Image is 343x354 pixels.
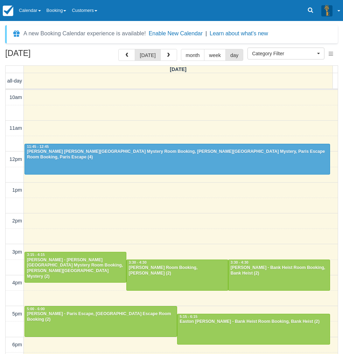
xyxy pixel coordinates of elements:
[27,311,175,323] div: [PERSON_NAME] - Paris Escape, [GEOGRAPHIC_DATA] Escape Room Booking (2)
[205,30,207,36] span: |
[247,48,324,59] button: Category Filter
[12,249,22,255] span: 3pm
[180,315,197,319] span: 5:15 - 6:15
[129,261,147,264] span: 3:30 - 4:30
[231,261,248,264] span: 3:30 - 4:30
[252,50,315,57] span: Category Filter
[12,187,22,193] span: 1pm
[27,257,124,280] div: [PERSON_NAME] - [PERSON_NAME][GEOGRAPHIC_DATA] Mystery Room Booking, [PERSON_NAME][GEOGRAPHIC_DAT...
[230,265,328,276] div: [PERSON_NAME] - Bank Heist Room Booking, Bank Heist (2)
[126,260,228,290] a: 3:30 - 4:30[PERSON_NAME] Room Booking, [PERSON_NAME] (2)
[23,29,146,38] div: A new Booking Calendar experience is available!
[27,145,49,149] span: 11:45 - 12:45
[12,280,22,285] span: 4pm
[321,5,332,16] img: A3
[177,314,330,345] a: 5:15 - 6:15Easton [PERSON_NAME] - Bank Heist Room Booking, Bank Heist (2)
[12,311,22,317] span: 5pm
[9,125,22,131] span: 11am
[9,156,22,162] span: 12pm
[149,30,203,37] button: Enable New Calendar
[181,49,205,61] button: month
[225,49,243,61] button: day
[204,49,226,61] button: week
[12,342,22,347] span: 6pm
[27,253,45,257] span: 3:15 - 4:15
[3,6,13,16] img: checkfront-main-nav-mini-logo.png
[12,218,22,224] span: 2pm
[170,66,187,72] span: [DATE]
[27,149,328,160] div: [PERSON_NAME] [PERSON_NAME][GEOGRAPHIC_DATA] Mystery Room Booking, [PERSON_NAME][GEOGRAPHIC_DATA]...
[179,319,328,325] div: Easton [PERSON_NAME] - Bank Heist Room Booking, Bank Heist (2)
[128,265,226,276] div: [PERSON_NAME] Room Booking, [PERSON_NAME] (2)
[24,252,126,283] a: 3:15 - 4:15[PERSON_NAME] - [PERSON_NAME][GEOGRAPHIC_DATA] Mystery Room Booking, [PERSON_NAME][GEO...
[7,78,22,84] span: all-day
[210,30,268,36] a: Learn about what's new
[9,94,22,100] span: 10am
[24,144,330,175] a: 11:45 - 12:45[PERSON_NAME] [PERSON_NAME][GEOGRAPHIC_DATA] Mystery Room Booking, [PERSON_NAME][GEO...
[27,307,45,311] span: 5:00 - 6:00
[24,306,177,337] a: 5:00 - 6:00[PERSON_NAME] - Paris Escape, [GEOGRAPHIC_DATA] Escape Room Booking (2)
[5,49,94,62] h2: [DATE]
[228,260,330,290] a: 3:30 - 4:30[PERSON_NAME] - Bank Heist Room Booking, Bank Heist (2)
[135,49,160,61] button: [DATE]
